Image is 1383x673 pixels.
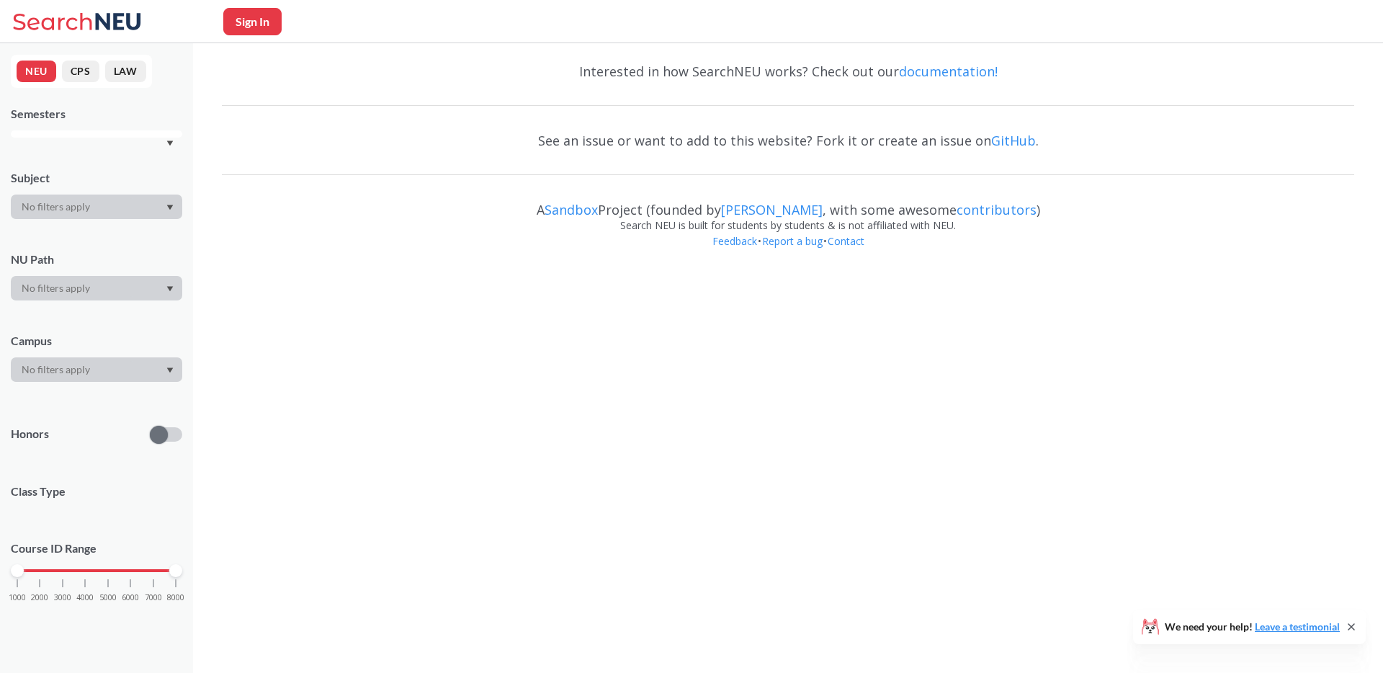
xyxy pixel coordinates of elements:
a: Feedback [712,234,758,248]
button: NEU [17,61,56,82]
div: Dropdown arrow [11,357,182,382]
svg: Dropdown arrow [166,205,174,210]
a: [PERSON_NAME] [721,201,823,218]
span: 5000 [99,594,117,602]
a: contributors [957,201,1037,218]
button: LAW [105,61,146,82]
svg: Dropdown arrow [166,141,174,146]
span: 7000 [145,594,162,602]
span: 4000 [76,594,94,602]
a: Sandbox [545,201,598,218]
button: Sign In [223,8,282,35]
div: Interested in how SearchNEU works? Check out our [222,50,1354,92]
span: 2000 [31,594,48,602]
div: Campus [11,333,182,349]
span: 6000 [122,594,139,602]
span: 8000 [167,594,184,602]
p: Honors [11,426,49,442]
p: Course ID Range [11,540,182,557]
div: Search NEU is built for students by students & is not affiliated with NEU. [222,218,1354,233]
a: documentation! [899,63,998,80]
span: 1000 [9,594,26,602]
div: A Project (founded by , with some awesome ) [222,189,1354,218]
div: Semesters [11,106,182,122]
div: • • [222,233,1354,271]
span: Class Type [11,483,182,499]
svg: Dropdown arrow [166,286,174,292]
div: NU Path [11,251,182,267]
a: Report a bug [761,234,823,248]
div: Subject [11,170,182,186]
a: GitHub [991,132,1036,149]
svg: Dropdown arrow [166,367,174,373]
div: Dropdown arrow [11,276,182,300]
span: We need your help! [1165,622,1340,632]
div: Dropdown arrow [11,195,182,219]
span: 3000 [54,594,71,602]
button: CPS [62,61,99,82]
a: Contact [827,234,865,248]
div: See an issue or want to add to this website? Fork it or create an issue on . [222,120,1354,161]
a: Leave a testimonial [1255,620,1340,633]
